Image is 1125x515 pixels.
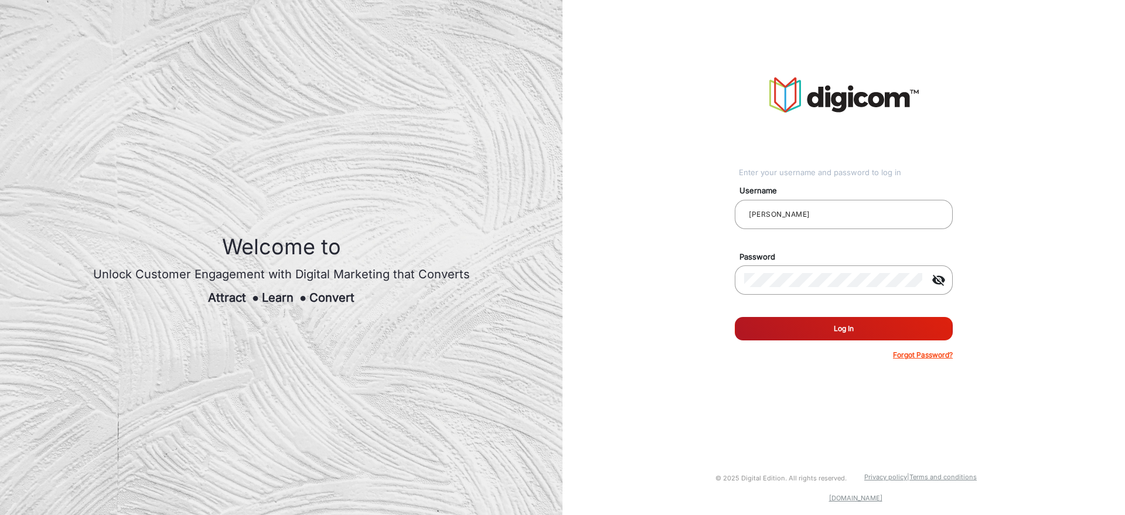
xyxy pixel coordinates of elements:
[715,474,847,482] small: © 2025 Digital Edition. All rights reserved.
[93,289,470,306] div: Attract Learn Convert
[93,265,470,283] div: Unlock Customer Engagement with Digital Marketing that Converts
[829,494,882,502] a: [DOMAIN_NAME]
[907,473,909,481] a: |
[731,185,966,197] mat-label: Username
[739,167,953,179] div: Enter your username and password to log in
[252,291,259,305] span: ●
[731,251,966,263] mat-label: Password
[909,473,977,481] a: Terms and conditions
[744,207,943,221] input: Your username
[769,77,919,112] img: vmg-logo
[864,473,907,481] a: Privacy policy
[299,291,306,305] span: ●
[93,234,470,260] h1: Welcome to
[925,273,953,287] mat-icon: visibility_off
[893,350,953,360] p: Forgot Password?
[735,317,953,340] button: Log In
